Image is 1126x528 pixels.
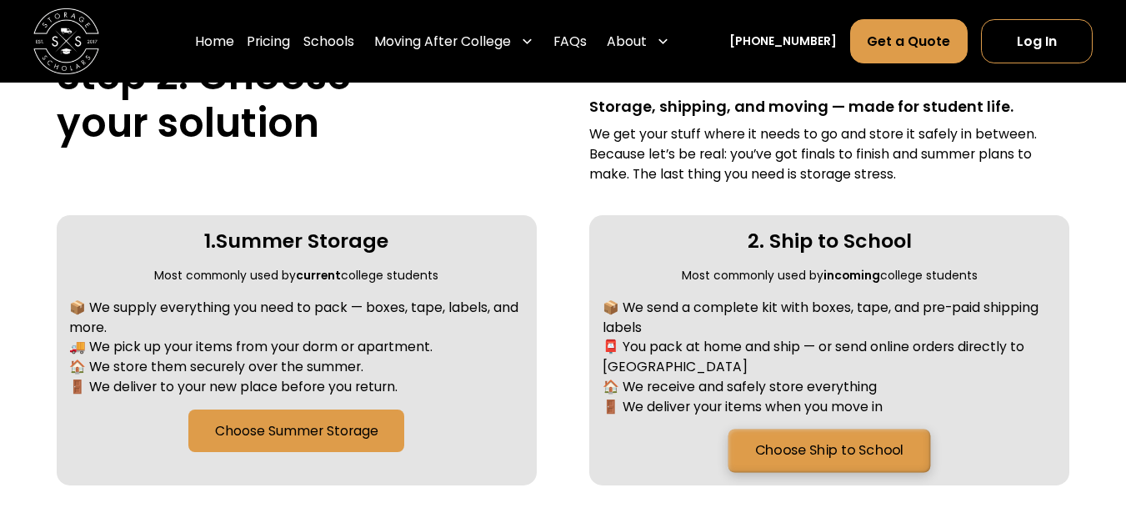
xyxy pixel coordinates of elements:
div: Most commonly used by college students [154,267,438,284]
a: Choose Summer Storage [188,410,404,452]
h3: Our Services [589,53,1069,83]
a: [PHONE_NUMBER] [729,33,837,50]
strong: current [296,267,341,284]
div: Moving After College [368,18,540,64]
a: Schools [303,18,354,64]
div: 📦 We supply everything you need to pack — boxes, tape, labels, and more. 🚚 We pick up your items ... [69,298,523,397]
div: About [600,18,676,64]
a: Pricing [247,18,290,64]
div: Moving After College [374,32,511,52]
h3: 2. Ship to School [748,229,912,254]
a: Choose Ship to School [728,430,931,473]
a: Get a Quote [850,19,968,63]
a: FAQs [553,18,587,64]
div: 📦 We send a complete kit with boxes, tape, and pre-paid shipping labels 📮 You pack at home and sh... [603,298,1057,416]
div: 1. [204,229,216,254]
div: We get your stuff where it needs to go and store it safely in between. Because let’s be real: you... [589,124,1069,184]
h3: Summer Storage [216,229,388,254]
div: Storage, shipping, and moving — made for student life. [589,96,1069,118]
div: About [607,32,647,52]
img: Storage Scholars main logo [33,8,99,74]
a: Log In [981,19,1093,63]
div: Most commonly used by college students [682,267,978,284]
strong: incoming [823,267,880,284]
h2: Step 2. Choose your solution [57,53,537,148]
a: Home [195,18,234,64]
